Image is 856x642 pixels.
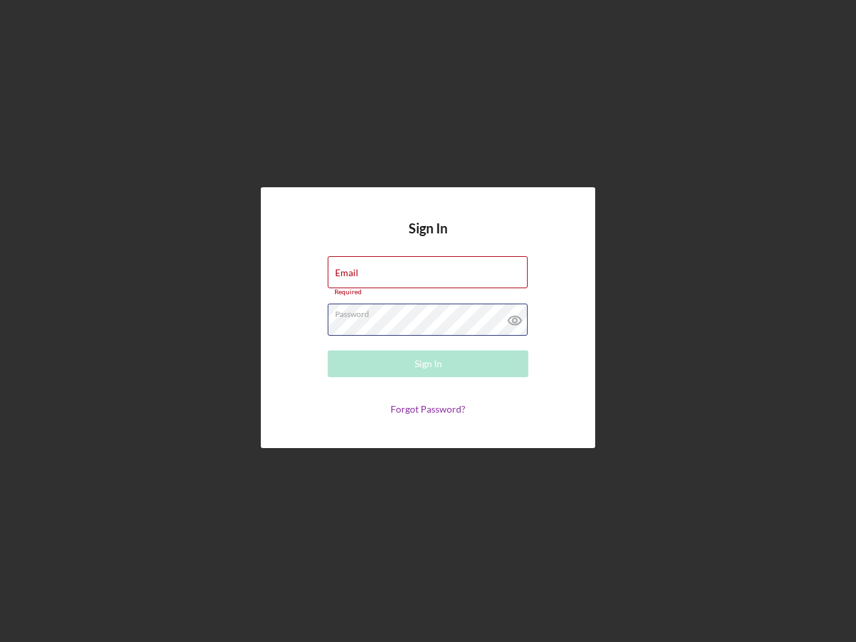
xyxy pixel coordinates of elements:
div: Required [328,288,528,296]
button: Sign In [328,350,528,377]
h4: Sign In [409,221,447,256]
a: Forgot Password? [391,403,465,415]
div: Sign In [415,350,442,377]
label: Password [335,304,528,319]
label: Email [335,267,358,278]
